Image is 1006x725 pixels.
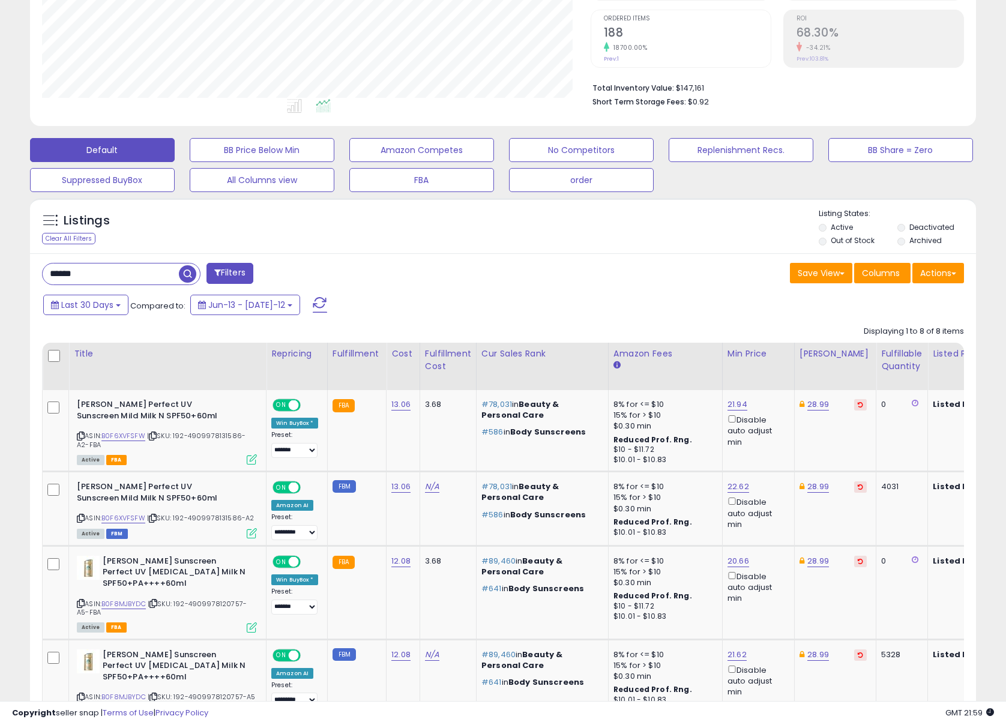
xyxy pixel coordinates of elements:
button: FBA [349,168,494,192]
span: Jun-13 - [DATE]-12 [208,299,285,311]
div: ASIN: [77,556,257,631]
a: B0F6XVFSFW [101,513,145,523]
p: in [481,677,599,688]
div: Displaying 1 to 8 of 8 items [864,326,964,337]
button: Replenishment Recs. [669,138,813,162]
div: $10 - $11.72 [613,601,713,612]
span: OFF [299,650,318,660]
span: Beauty & Personal Care [481,555,563,577]
div: seller snap | | [12,708,208,719]
b: [PERSON_NAME] Sunscreen Perfect UV [MEDICAL_DATA] Milk N SPF50+PA++++60ml [103,556,248,592]
b: [PERSON_NAME] Perfect UV Sunscreen Mild Milk N SPF50+60ml [77,399,223,424]
div: 15% for > $10 [613,567,713,577]
div: Clear All Filters [42,233,95,244]
small: 18700.00% [609,43,648,52]
a: B0F6XVFSFW [101,431,145,441]
a: 21.94 [727,399,747,411]
p: in [481,481,599,503]
label: Out of Stock [831,235,875,245]
span: | SKU: 192-4909978120757-A5-FBA [77,599,247,617]
a: 12.08 [391,555,411,567]
label: Archived [909,235,942,245]
span: Beauty & Personal Care [481,481,559,503]
div: Min Price [727,347,789,360]
button: Actions [912,263,964,283]
span: 2025-08-12 21:59 GMT [945,707,994,718]
b: Short Term Storage Fees: [592,97,686,107]
div: $0.30 min [613,671,713,682]
a: B0F8MJBYDC [101,599,146,609]
div: Cur Sales Rank [481,347,603,360]
div: Fulfillment [333,347,381,360]
b: Listed Price: [933,555,987,567]
p: in [481,510,599,520]
span: | SKU: 192-4909978131586-A2 [147,513,255,523]
div: 3.68 [425,556,467,567]
div: 8% for <= $10 [613,649,713,660]
small: FBM [333,480,356,493]
div: Cost [391,347,415,360]
b: Reduced Prof. Rng. [613,684,692,694]
span: All listings currently available for purchase on Amazon [77,455,104,465]
span: FBA [106,455,127,465]
div: ASIN: [77,399,257,463]
span: #586 [481,509,504,520]
div: ASIN: [77,481,257,537]
div: 8% for <= $10 [613,399,713,410]
strong: Copyright [12,707,56,718]
label: Deactivated [909,222,954,232]
div: Repricing [271,347,322,360]
div: Preset: [271,588,318,615]
div: $0.30 min [613,421,713,432]
div: 3.68 [425,399,467,410]
span: FBA [106,622,127,633]
a: 20.66 [727,555,749,567]
a: 28.99 [807,555,829,567]
b: [PERSON_NAME] Sunscreen Perfect UV [MEDICAL_DATA] Milk N SPF50+PA++++60ml [103,649,248,686]
span: ON [274,483,289,493]
span: #89,460 [481,649,516,660]
a: Terms of Use [103,707,154,718]
span: #586 [481,426,504,438]
span: Body Sunscreens [510,509,586,520]
b: Reduced Prof. Rng. [613,435,692,445]
span: Columns [862,267,900,279]
div: $0.30 min [613,504,713,514]
small: Prev: 1 [604,55,619,62]
div: $0.30 min [613,577,713,588]
div: $10.01 - $10.83 [613,528,713,538]
div: Preset: [271,513,318,540]
div: 0 [881,556,918,567]
p: in [481,649,599,671]
span: Beauty & Personal Care [481,649,563,671]
span: Body Sunscreens [508,583,584,594]
span: Beauty & Personal Care [481,399,559,421]
b: Reduced Prof. Rng. [613,517,692,527]
p: in [481,427,599,438]
span: FBM [106,529,128,539]
button: order [509,168,654,192]
span: ON [274,400,289,411]
div: Preset: [271,681,318,708]
span: Compared to: [130,300,185,311]
span: All listings currently available for purchase on Amazon [77,622,104,633]
div: Disable auto adjust min [727,663,785,698]
div: Amazon AI [271,668,313,679]
span: | SKU: 192-4909978131586-A2-FBA [77,431,245,449]
div: 8% for <= $10 [613,556,713,567]
button: Filters [206,263,253,284]
a: N/A [425,649,439,661]
label: Active [831,222,853,232]
a: Privacy Policy [155,707,208,718]
a: 28.99 [807,481,829,493]
div: [PERSON_NAME] [800,347,871,360]
span: #89,460 [481,555,516,567]
span: ON [274,650,289,660]
div: 8% for <= $10 [613,481,713,492]
span: OFF [299,556,318,567]
span: Body Sunscreens [510,426,586,438]
div: 15% for > $10 [613,660,713,671]
span: OFF [299,483,318,493]
div: $10.01 - $10.83 [613,612,713,622]
b: [PERSON_NAME] Perfect UV Sunscreen Mild Milk N SPF50+60ml [77,481,223,507]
